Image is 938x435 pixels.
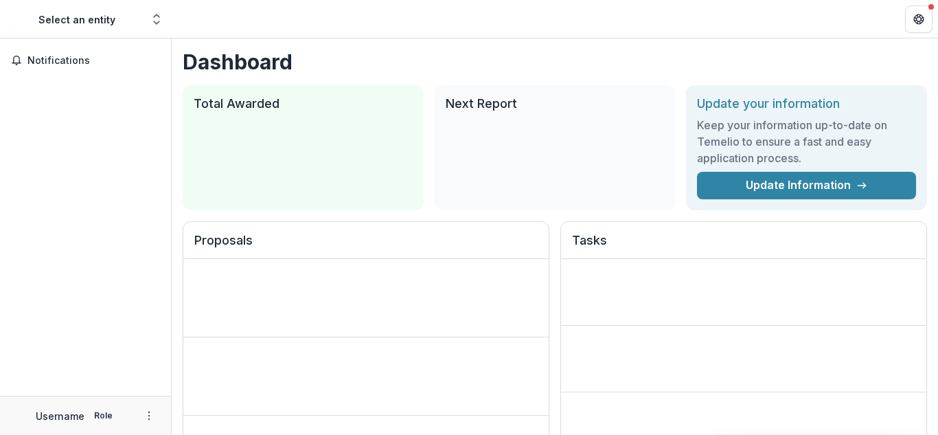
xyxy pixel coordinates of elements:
[572,233,915,259] h2: Tasks
[697,96,916,111] h2: Update your information
[141,408,157,424] button: More
[194,96,413,111] h2: Total Awarded
[446,96,665,111] h2: Next Report
[194,233,538,259] h2: Proposals
[697,117,916,166] h3: Keep your information up-to-date on Temelio to ensure a fast and easy application process.
[697,172,916,199] a: Update Information
[90,410,117,422] p: Role
[183,49,927,74] h1: Dashboard
[905,5,933,33] button: Get Help
[5,49,165,71] button: Notifications
[27,55,160,67] span: Notifications
[147,5,166,33] button: Open entity switcher
[38,12,115,27] div: Select an entity
[36,409,84,423] p: Username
